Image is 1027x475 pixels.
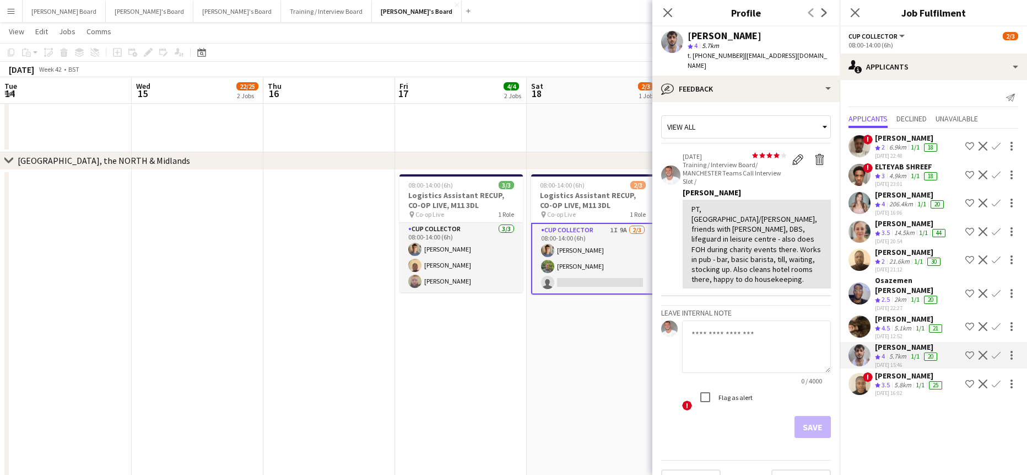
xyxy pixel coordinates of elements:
button: [PERSON_NAME]'s Board [372,1,462,22]
div: 18 [924,143,937,152]
span: Edit [35,26,48,36]
span: ! [863,372,873,382]
app-skills-label: 1/1 [911,295,920,303]
div: BST [68,65,79,73]
app-skills-label: 1/1 [911,143,920,151]
span: 4/4 [504,82,519,90]
div: 18 [924,172,937,180]
span: 0 / 4000 [792,377,831,385]
span: Thu [268,81,282,91]
div: 20 [931,200,944,209]
app-job-card: 08:00-14:00 (6h)2/3Logistics Assistant RECUP, CO-OP LIVE, M11 3DL Co-op Live1 RoleCUP COLLECTOR1I... [531,174,655,295]
span: ! [863,135,873,145]
span: 3.5 [882,228,890,237]
span: | [EMAIL_ADDRESS][DOMAIN_NAME] [688,51,827,70]
button: [PERSON_NAME]'s Board [106,1,193,22]
div: [GEOGRAPHIC_DATA], the NORTH & Midlands [18,155,190,166]
a: View [4,24,29,39]
span: Comms [87,26,111,36]
div: [PERSON_NAME] [875,218,948,228]
div: 5.8km [892,381,914,390]
span: Co-op Live [547,210,576,218]
a: Jobs [55,24,80,39]
span: 15 [134,87,150,100]
div: 44 [932,229,945,237]
span: 3/3 [499,181,514,189]
h3: Logistics Assistant RECUP, CO-OP LIVE, M11 3DL [399,190,523,210]
div: [DATE] 16:02 [875,389,944,397]
span: 08:00-14:00 (6h) [540,181,585,189]
div: 21 [929,324,942,333]
div: [DATE] 20:54 [875,238,948,245]
span: 1 Role [630,210,646,218]
h3: Profile [652,6,840,20]
div: 2 Jobs [237,92,258,100]
h3: Job Fulfilment [840,6,1027,20]
app-card-role: CUP COLLECTOR1I9A2/308:00-14:00 (6h)[PERSON_NAME][PERSON_NAME] [531,223,655,295]
div: Osazemen [PERSON_NAME] [875,275,961,295]
div: [DATE] 16:06 [875,209,946,216]
div: 08:00-14:00 (6h) [848,41,1018,49]
div: 20 [924,353,937,361]
div: 5.1km [892,324,914,333]
p: [DATE] [683,152,787,161]
a: Comms [82,24,116,39]
div: [DATE] [9,64,34,75]
p: Training / Interview Board/ MANCHESTER Teams Call Interview Slot / [683,161,787,185]
div: [PERSON_NAME] [875,247,943,257]
div: 21.6km [887,257,912,266]
div: Applicants [840,54,1027,80]
div: 25 [929,381,942,389]
div: [PERSON_NAME] [875,371,944,381]
div: 2 Jobs [504,92,521,100]
div: [PERSON_NAME] [875,342,939,352]
span: Jobs [59,26,75,36]
span: 3.5 [882,381,890,389]
div: [DATE] 12:52 [875,333,944,340]
div: 5.7km [887,352,909,361]
div: 4.9km [887,172,909,181]
span: Unavailable [936,115,978,122]
span: 2 [882,143,885,151]
div: [DATE] 22:48 [875,152,939,159]
span: t. [PHONE_NUMBER] [688,51,745,60]
span: 4 [882,200,885,208]
span: ! [863,163,873,173]
span: 16 [266,87,282,100]
div: [PERSON_NAME] [683,188,831,198]
div: Feedback [652,76,840,102]
app-skills-label: 1/1 [911,352,920,360]
span: 4 [882,352,885,360]
span: Declined [896,115,927,122]
span: 1 Role [498,210,514,218]
div: [PERSON_NAME] [875,314,944,324]
div: 1 Job [639,92,653,100]
div: 6.9km [887,143,909,152]
app-skills-label: 1/1 [917,200,926,208]
app-skills-label: 1/1 [916,324,925,332]
app-skills-label: 1/1 [919,228,928,237]
span: 2/3 [1003,32,1018,40]
span: 4 [694,41,698,50]
span: 17 [398,87,408,100]
div: [DATE] 15:46 [875,361,939,369]
span: 2.5 [882,295,890,303]
app-skills-label: 1/1 [914,257,923,265]
div: 08:00-14:00 (6h)3/3Logistics Assistant RECUP, CO-OP LIVE, M11 3DL Co-op Live1 RoleCUP COLLECTOR3/... [399,174,523,292]
span: Co-op Live [415,210,444,218]
div: [DATE] 23:01 [875,180,939,188]
span: Sat [531,81,543,91]
app-skills-label: 1/1 [911,172,920,180]
button: CUP COLLECTOR [848,32,906,40]
h3: Leave internal note [661,308,831,318]
span: Wed [136,81,150,91]
div: 14.5km [892,228,917,238]
app-card-role: CUP COLLECTOR3/308:00-14:00 (6h)[PERSON_NAME][PERSON_NAME][PERSON_NAME] [399,223,523,292]
a: Edit [31,24,52,39]
span: 18 [529,87,543,100]
h3: Logistics Assistant RECUP, CO-OP LIVE, M11 3DL [531,190,655,210]
button: Training / Interview Board [281,1,372,22]
div: 30 [927,258,940,266]
div: [PERSON_NAME] [875,190,946,200]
